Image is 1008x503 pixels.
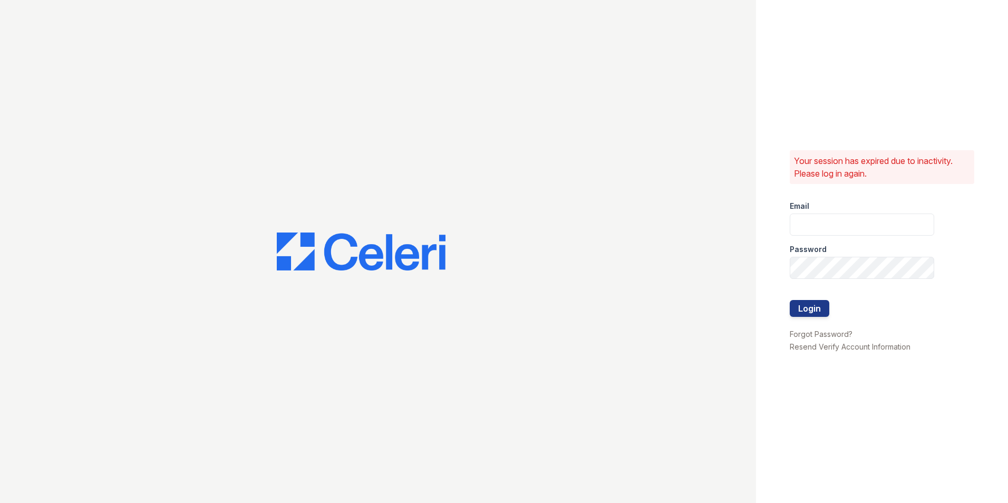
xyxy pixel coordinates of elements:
[790,342,910,351] a: Resend Verify Account Information
[794,154,970,180] p: Your session has expired due to inactivity. Please log in again.
[790,300,829,317] button: Login
[790,244,827,255] label: Password
[277,233,445,270] img: CE_Logo_Blue-a8612792a0a2168367f1c8372b55b34899dd931a85d93a1a3d3e32e68fde9ad4.png
[790,201,809,211] label: Email
[790,330,852,338] a: Forgot Password?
